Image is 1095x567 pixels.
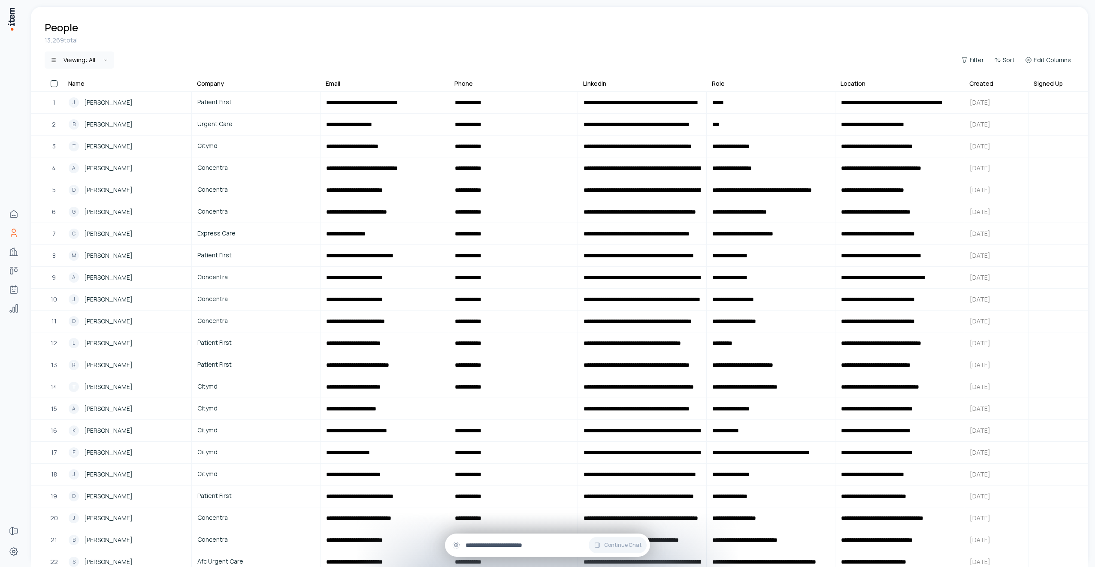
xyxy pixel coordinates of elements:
div: M [69,250,79,261]
span: [PERSON_NAME] [84,338,133,348]
span: Concentra [197,272,315,282]
div: B [69,535,79,545]
span: [PERSON_NAME] [84,404,133,413]
a: Settings [5,543,22,560]
span: 4 [52,163,56,173]
a: Forms [5,522,22,540]
a: Agents [5,281,22,298]
span: [PERSON_NAME] [84,229,133,238]
span: Citymd [197,469,315,479]
a: K[PERSON_NAME] [64,420,191,441]
div: Viewing: [64,56,95,64]
a: J[PERSON_NAME] [64,464,191,485]
span: 15 [51,404,57,413]
div: T [69,141,79,151]
a: A[PERSON_NAME] [64,158,191,178]
a: Citymd [192,398,320,419]
div: S [69,557,79,567]
span: Patient First [197,491,315,501]
button: Edit Columns [1022,54,1074,66]
a: Citymd [192,464,320,485]
div: G [69,207,79,217]
div: J [69,513,79,523]
div: Role [712,79,725,88]
a: J[PERSON_NAME] [64,289,191,310]
a: C[PERSON_NAME] [64,223,191,244]
a: E[PERSON_NAME] [64,442,191,463]
a: Concentra [192,508,320,528]
span: 2 [52,120,56,129]
span: Patient First [197,97,315,107]
a: T[PERSON_NAME] [64,377,191,397]
a: L[PERSON_NAME] [64,333,191,353]
div: A [69,163,79,173]
span: 16 [51,426,57,435]
div: Continue Chat [445,534,650,557]
span: [PERSON_NAME] [84,142,133,151]
img: Item Brain Logo [7,7,15,31]
a: People [5,224,22,241]
span: [PERSON_NAME] [84,163,133,173]
span: [PERSON_NAME] [84,98,133,107]
span: Concentra [197,294,315,304]
a: Citymd [192,136,320,157]
span: 19 [51,492,57,501]
span: [PERSON_NAME] [84,251,133,260]
a: D[PERSON_NAME] [64,311,191,332]
a: Citymd [192,442,320,463]
a: Patient First [192,92,320,113]
div: A [69,404,79,414]
a: Analytics [5,300,22,317]
span: [PERSON_NAME] [84,360,133,370]
span: Afc Urgent Care [197,557,315,566]
div: K [69,425,79,436]
a: Urgent Care [192,114,320,135]
button: Sort [991,54,1018,66]
a: Concentra [192,311,320,332]
span: Citymd [197,141,315,151]
span: Edit Columns [1034,56,1071,64]
span: 5 [52,185,56,195]
h1: People [45,21,78,34]
span: Citymd [197,404,315,413]
span: 17 [51,448,57,457]
a: Patient First [192,355,320,375]
button: Filter [958,54,987,66]
a: Citymd [192,420,320,441]
span: 9 [52,273,56,282]
span: Filter [970,56,984,64]
a: B[PERSON_NAME] [64,530,191,550]
span: Urgent Care [197,119,315,129]
a: D[PERSON_NAME] [64,486,191,507]
span: 20 [50,513,58,523]
span: [PERSON_NAME] [84,317,133,326]
span: [PERSON_NAME] [84,185,133,195]
div: J [69,294,79,305]
span: 7 [52,229,56,238]
span: [PERSON_NAME] [84,273,133,282]
span: 14 [51,382,57,392]
div: T [69,382,79,392]
div: L [69,338,79,348]
span: Continue Chat [604,542,641,549]
span: 12 [51,338,57,348]
span: Patient First [197,360,315,369]
div: J [69,97,79,108]
a: D[PERSON_NAME] [64,180,191,200]
div: Created [969,79,993,88]
div: R [69,360,79,370]
span: 22 [50,557,58,567]
span: Patient First [197,250,315,260]
div: LinkedIn [583,79,606,88]
span: Concentra [197,163,315,172]
a: Concentra [192,180,320,200]
span: Citymd [197,382,315,391]
span: [PERSON_NAME] [84,295,133,304]
span: 11 [51,317,57,326]
span: 6 [52,207,56,217]
span: Citymd [197,425,315,435]
span: 1 [53,98,55,107]
a: Companies [5,243,22,260]
span: [PERSON_NAME] [84,470,133,479]
a: A[PERSON_NAME] [64,267,191,288]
